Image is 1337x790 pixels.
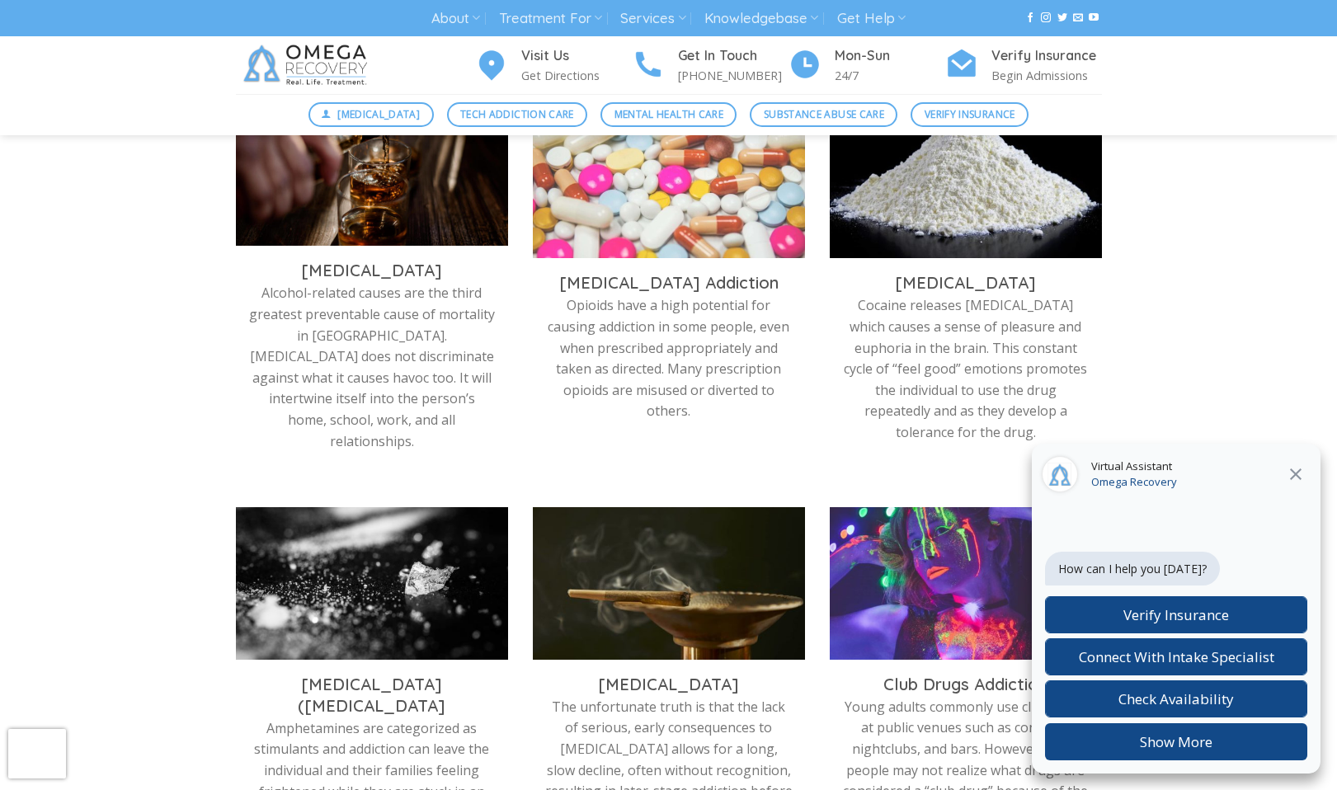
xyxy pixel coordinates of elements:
[248,260,496,281] h3: [MEDICAL_DATA]
[545,272,793,294] h3: [MEDICAL_DATA] Addiction
[447,102,588,127] a: Tech Addiction Care
[945,45,1102,86] a: Verify Insurance Begin Admissions
[431,3,480,34] a: About
[842,295,1090,443] p: Cocaine releases [MEDICAL_DATA] which causes a sense of pleasure and euphoria in the brain. This ...
[925,106,1015,122] span: Verify Insurance
[750,102,897,127] a: Substance Abuse Care
[600,102,737,127] a: Mental Health Care
[1041,12,1051,24] a: Follow on Instagram
[545,674,793,695] h3: [MEDICAL_DATA]
[620,3,685,34] a: Services
[764,106,884,122] span: Substance Abuse Care
[521,66,632,85] p: Get Directions
[837,3,906,34] a: Get Help
[1025,12,1035,24] a: Follow on Facebook
[842,674,1090,695] h3: Club Drugs Addiction
[678,45,789,67] h4: Get In Touch
[1089,12,1099,24] a: Follow on YouTube
[842,272,1090,294] h3: [MEDICAL_DATA]
[308,102,434,127] a: [MEDICAL_DATA]
[248,283,496,452] p: Alcohol-related causes are the third greatest preventable cause of mortality in [GEOGRAPHIC_DATA]...
[991,66,1102,85] p: Begin Admissions
[236,36,380,94] img: Omega Recovery
[545,295,793,422] p: Opioids have a high potential for causing addiction in some people, even when prescribed appropri...
[499,3,602,34] a: Treatment For
[835,45,945,67] h4: Mon-Sun
[678,66,789,85] p: [PHONE_NUMBER]
[704,3,818,34] a: Knowledgebase
[337,106,420,122] span: [MEDICAL_DATA]
[460,106,574,122] span: Tech Addiction Care
[632,45,789,86] a: Get In Touch [PHONE_NUMBER]
[248,674,496,717] h3: [MEDICAL_DATA] ([MEDICAL_DATA]
[835,66,945,85] p: 24/7
[911,102,1029,127] a: Verify Insurance
[991,45,1102,67] h4: Verify Insurance
[521,45,632,67] h4: Visit Us
[614,106,723,122] span: Mental Health Care
[1057,12,1067,24] a: Follow on Twitter
[475,45,632,86] a: Visit Us Get Directions
[1073,12,1083,24] a: Send us an email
